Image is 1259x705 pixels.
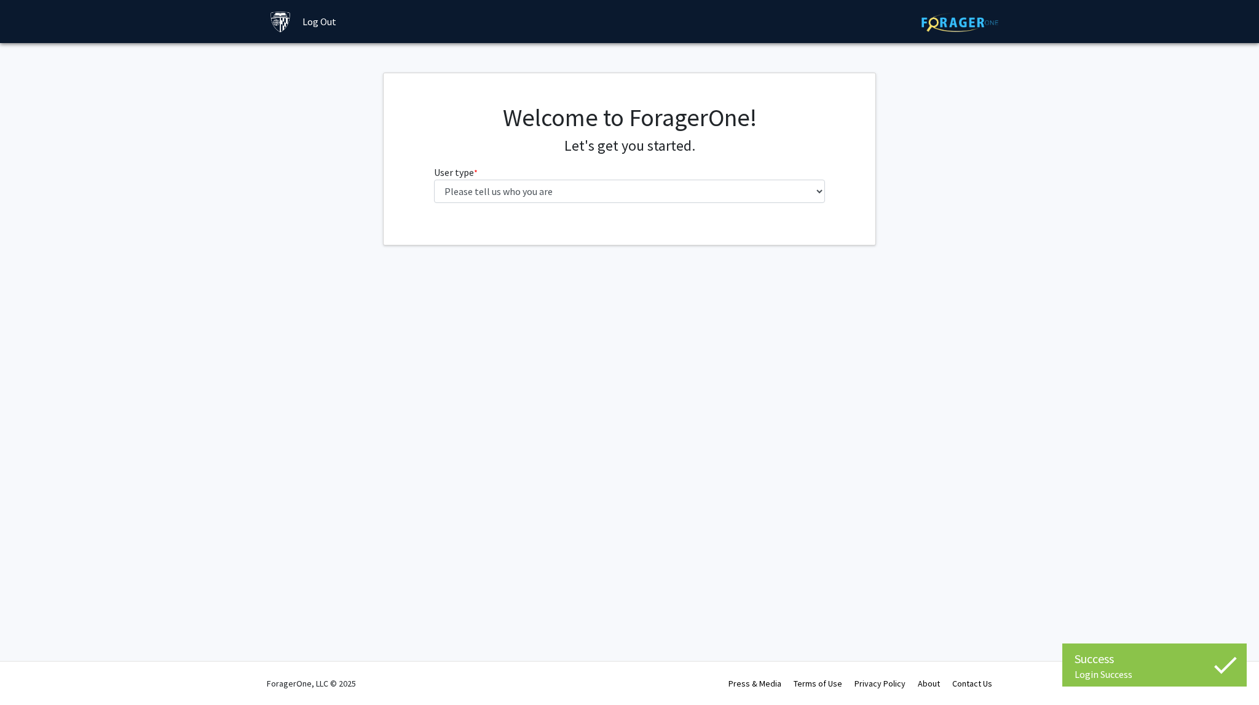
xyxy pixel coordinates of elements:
[1075,668,1234,680] div: Login Success
[922,13,998,32] img: ForagerOne Logo
[267,662,356,705] div: ForagerOne, LLC © 2025
[434,137,826,155] h4: Let's get you started.
[918,678,940,689] a: About
[728,678,781,689] a: Press & Media
[270,11,291,33] img: Johns Hopkins University Logo
[952,678,992,689] a: Contact Us
[1075,650,1234,668] div: Success
[434,103,826,132] h1: Welcome to ForagerOne!
[794,678,842,689] a: Terms of Use
[434,165,478,180] label: User type
[854,678,906,689] a: Privacy Policy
